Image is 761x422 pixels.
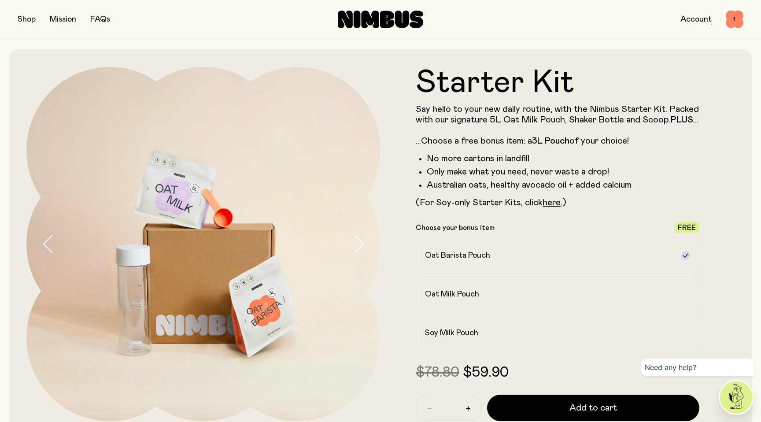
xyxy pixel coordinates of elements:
p: (For Soy-only Starter Kits, click .) [416,197,699,208]
li: No more cartons in landfill [427,153,699,164]
span: Free [678,224,696,231]
p: Choose your bonus item [416,223,495,232]
a: Account [680,15,712,23]
img: agent [720,381,753,414]
strong: 3L [532,137,543,145]
h2: Oat Barista Pouch [425,250,490,261]
a: here [543,198,561,207]
a: Mission [50,15,76,23]
h2: Soy Milk Pouch [425,328,478,338]
div: Need any help? [641,359,754,376]
button: Add to cart [487,395,699,421]
strong: PLUS [671,115,693,124]
span: $78.80 [416,366,459,380]
li: Australian oats, healthy avocado oil + added calcium [427,180,699,190]
li: Only make what you need, never waste a drop! [427,167,699,177]
strong: Pouch [545,137,569,145]
h2: Oat Milk Pouch [425,289,479,300]
h1: Starter Kit [416,67,699,99]
a: FAQs [90,15,110,23]
p: Say hello to your new daily routine, with the Nimbus Starter Kit. Packed with our signature 5L Oa... [416,104,699,146]
span: Add to cart [569,402,617,414]
button: 1 [726,11,743,28]
span: $59.90 [463,366,509,380]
